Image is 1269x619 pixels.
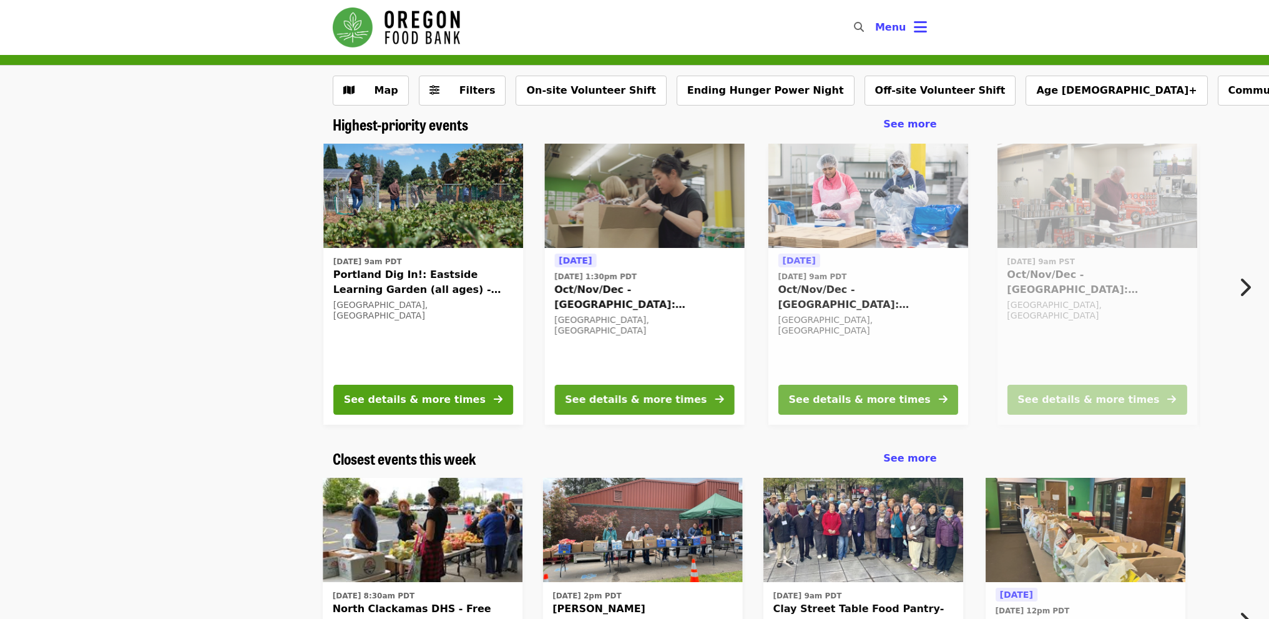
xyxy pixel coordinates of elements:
[914,18,927,36] i: bars icon
[997,144,1197,425] a: See details for "Oct/Nov/Dec - Portland: Repack/Sort (age 16+)"
[333,76,409,106] button: Show map view
[333,267,513,297] span: Portland Dig In!: Eastside Learning Garden (all ages) - Aug/Sept/Oct
[778,282,958,312] span: Oct/Nov/Dec - [GEOGRAPHIC_DATA]: Repack/Sort (age [DEMOGRAPHIC_DATA]+)
[516,76,666,106] button: On-site Volunteer Shift
[333,447,476,469] span: Closest events this week
[429,84,439,96] i: sliders-h icon
[565,392,707,407] div: See details & more times
[559,255,592,265] span: [DATE]
[883,117,936,132] a: See more
[883,118,936,130] span: See more
[333,113,468,135] span: Highest-priority events
[763,478,963,583] img: Clay Street Table Food Pantry- Free Food Market organized by Oregon Food Bank
[677,76,855,106] button: Ending Hunger Power Night
[1026,76,1207,106] button: Age [DEMOGRAPHIC_DATA]+
[875,21,906,33] span: Menu
[343,84,355,96] i: map icon
[554,385,734,415] button: See details & more times
[323,144,523,249] img: Portland Dig In!: Eastside Learning Garden (all ages) - Aug/Sept/Oct organized by Oregon Food Bank
[1167,394,1176,405] i: arrow-right icon
[773,590,842,602] time: [DATE] 9am PDT
[375,84,398,96] span: Map
[459,84,496,96] span: Filters
[333,385,513,415] button: See details & more times
[333,590,414,602] time: [DATE] 8:30am PDT
[865,12,937,42] button: Toggle account menu
[778,315,958,336] div: [GEOGRAPHIC_DATA], [GEOGRAPHIC_DATA]
[323,478,522,583] img: North Clackamas DHS - Free Food Market (16+) organized by Oregon Food Bank
[344,392,486,407] div: See details & more times
[333,116,468,134] a: Highest-priority events
[1007,385,1187,415] button: See details & more times
[763,478,963,583] a: Clay Street Table Food Pantry- Free Food Market
[323,144,523,425] a: See details for "Portland Dig In!: Eastside Learning Garden (all ages) - Aug/Sept/Oct"
[1228,270,1269,305] button: Next item
[871,12,881,42] input: Search
[986,478,1185,583] img: Portland Open Bible - Partner Agency Support (16+) organized by Oregon Food Bank
[554,271,637,282] time: [DATE] 1:30pm PDT
[788,392,930,407] div: See details & more times
[333,300,513,321] div: [GEOGRAPHIC_DATA], [GEOGRAPHIC_DATA]
[494,394,502,405] i: arrow-right icon
[544,144,744,425] a: See details for "Oct/Nov/Dec - Portland: Repack/Sort (age 8+)"
[854,21,864,33] i: search icon
[333,7,460,47] img: Oregon Food Bank - Home
[1007,267,1187,297] span: Oct/Nov/Dec - [GEOGRAPHIC_DATA]: Repack/Sort (age [DEMOGRAPHIC_DATA]+)
[333,256,402,267] time: [DATE] 9am PDT
[778,271,846,282] time: [DATE] 9am PDT
[865,76,1016,106] button: Off-site Volunteer Shift
[554,282,734,312] span: Oct/Nov/Dec - [GEOGRAPHIC_DATA]: Repack/Sort (age [DEMOGRAPHIC_DATA]+)
[323,116,947,134] div: Highest-priority events
[996,605,1070,617] time: [DATE] 12pm PDT
[1238,275,1251,299] i: chevron-right icon
[1007,300,1187,321] div: [GEOGRAPHIC_DATA], [GEOGRAPHIC_DATA]
[552,590,621,602] time: [DATE] 2pm PDT
[768,144,968,425] a: See details for "Oct/Nov/Dec - Beaverton: Repack/Sort (age 10+)"
[715,394,723,405] i: arrow-right icon
[544,144,744,249] img: Oct/Nov/Dec - Portland: Repack/Sort (age 8+) organized by Oregon Food Bank
[1000,590,1033,600] span: [DATE]
[333,450,476,468] a: Closest events this week
[323,450,947,468] div: Closest events this week
[554,315,734,336] div: [GEOGRAPHIC_DATA], [GEOGRAPHIC_DATA]
[419,76,506,106] button: Filters (0 selected)
[883,452,936,464] span: See more
[542,478,742,583] img: Kelly Elementary School Food Pantry - Partner Agency Support organized by Oregon Food Bank
[768,144,968,249] img: Oct/Nov/Dec - Beaverton: Repack/Sort (age 10+) organized by Oregon Food Bank
[883,451,936,466] a: See more
[938,394,947,405] i: arrow-right icon
[1007,256,1075,267] time: [DATE] 9am PST
[1017,392,1159,407] div: See details & more times
[778,385,958,415] button: See details & more times
[782,255,815,265] span: [DATE]
[997,144,1197,249] img: Oct/Nov/Dec - Portland: Repack/Sort (age 16+) organized by Oregon Food Bank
